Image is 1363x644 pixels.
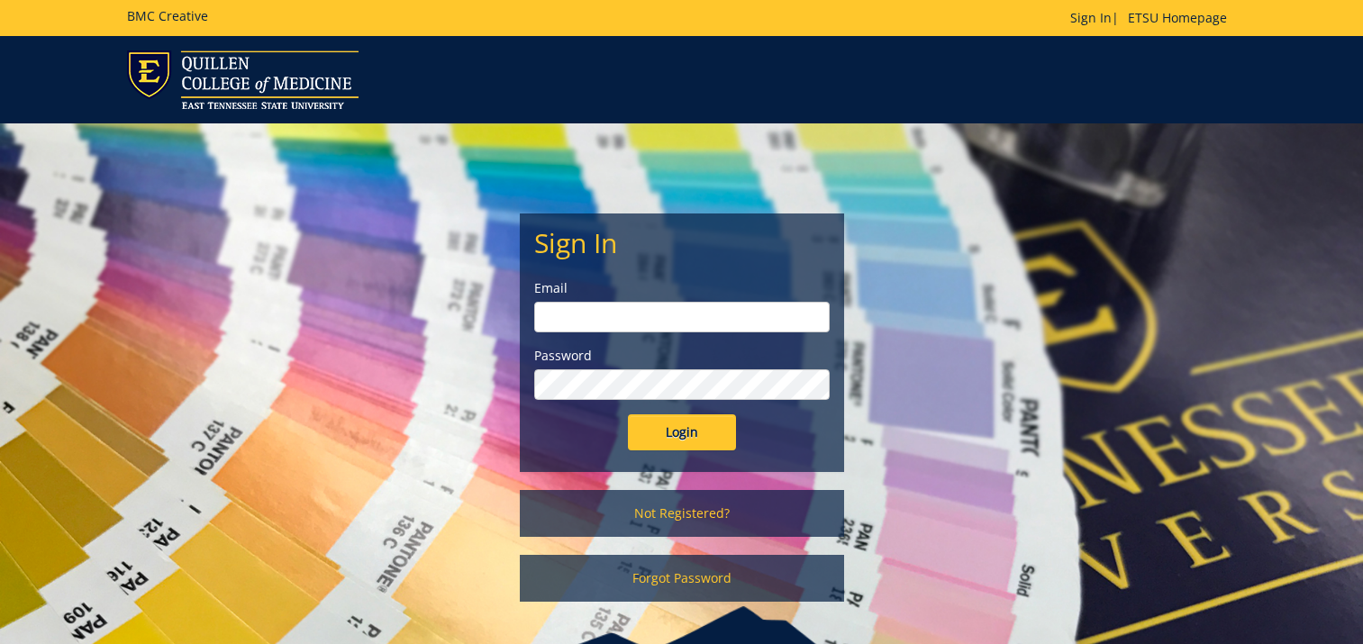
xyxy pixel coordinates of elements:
[520,555,844,602] a: Forgot Password
[127,50,359,109] img: ETSU logo
[534,228,830,258] h2: Sign In
[520,490,844,537] a: Not Registered?
[534,347,830,365] label: Password
[127,9,208,23] h5: BMC Creative
[628,414,736,450] input: Login
[1119,9,1236,26] a: ETSU Homepage
[534,279,830,297] label: Email
[1070,9,1112,26] a: Sign In
[1070,9,1236,27] p: |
